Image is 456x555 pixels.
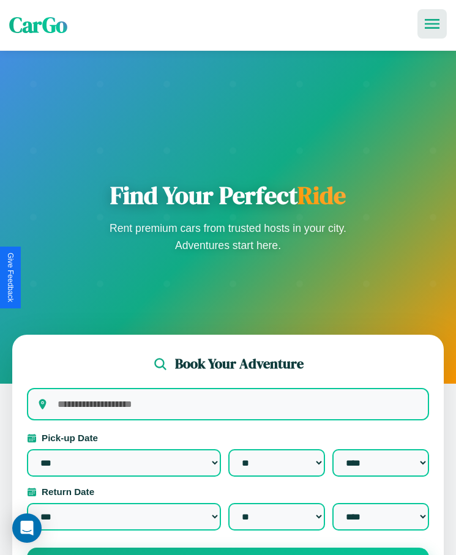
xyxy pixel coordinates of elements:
div: Give Feedback [6,253,15,302]
label: Return Date [27,486,429,497]
h1: Find Your Perfect [106,181,351,210]
h2: Book Your Adventure [175,354,304,373]
label: Pick-up Date [27,433,429,443]
p: Rent premium cars from trusted hosts in your city. Adventures start here. [106,220,351,254]
div: Open Intercom Messenger [12,513,42,543]
span: Ride [297,179,346,212]
span: CarGo [9,10,67,40]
